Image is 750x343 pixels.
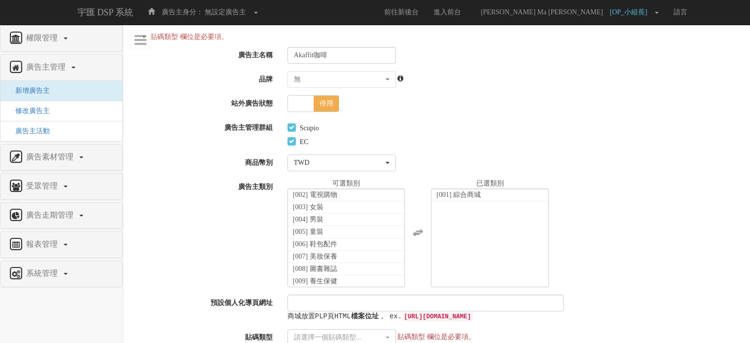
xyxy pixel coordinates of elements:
span: 權限管理 [24,34,63,42]
span: 無設定廣告主 [205,8,246,16]
span: 貼碼類型 欄位是必要項。 [397,333,475,341]
div: 已選類別 [431,179,549,189]
label: EC [297,137,309,147]
span: [001] 綜合商城 [436,191,481,198]
a: 新增廣告主 [8,87,50,94]
code: [URL][DOMAIN_NAME] [402,312,473,321]
span: 停用 [314,96,339,112]
strong: 檔案位址 [351,312,379,320]
span: [OP_小組長] [610,8,652,16]
span: [002] 電視購物 [293,191,337,198]
div: 可選類別 [287,179,405,189]
a: 廣告主管理 [8,60,115,76]
a: 權限管理 [8,31,115,46]
span: 報表管理 [24,240,63,248]
span: [004] 男裝 [293,216,323,223]
div: TWD [294,158,384,168]
span: 廣告主身分： [162,8,203,16]
label: 廣告主名稱 [123,47,280,60]
span: [005] 童裝 [293,228,323,235]
label: Scupio [297,123,319,133]
div: 無 [294,75,384,84]
label: 商品幣別 [123,154,280,168]
span: [PERSON_NAME] Ma [PERSON_NAME] [476,8,608,16]
label: 品牌 [123,71,280,84]
a: 修改廣告主 [8,107,50,114]
a: 報表管理 [8,237,115,253]
a: 系統管理 [8,266,115,282]
label: 預設個人化導頁網址 [123,295,280,308]
label: 貼碼類型 [123,329,280,343]
div: 請選擇一個貼碼類型... [294,333,384,343]
span: 廣告素材管理 [24,152,78,161]
samp: 商城放置PLP頁HTML ， ex. [287,312,473,320]
span: [007] 美妝保養 [293,253,337,260]
span: 廣告走期管理 [24,211,78,219]
span: 廣告主管理 [24,63,71,71]
a: 廣告素材管理 [8,150,115,165]
span: [009] 養生保健 [293,277,337,285]
a: 廣告主活動 [8,127,50,135]
span: 受眾管理 [24,182,63,190]
span: [003] 女裝 [293,203,323,211]
button: TWD [287,154,396,171]
label: 廣告主類別 [123,179,280,192]
label: 廣告主管理群組 [123,119,280,133]
label: 站外廣告狀態 [123,95,280,109]
button: 無 [287,71,396,88]
span: [006] 鞋包配件 [293,240,337,248]
a: 受眾管理 [8,179,115,194]
li: 貼碼類型 欄位是必要項。 [150,32,743,42]
span: 系統管理 [24,269,63,277]
a: 廣告走期管理 [8,208,115,224]
span: [008] 圖書雜誌 [293,265,337,272]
